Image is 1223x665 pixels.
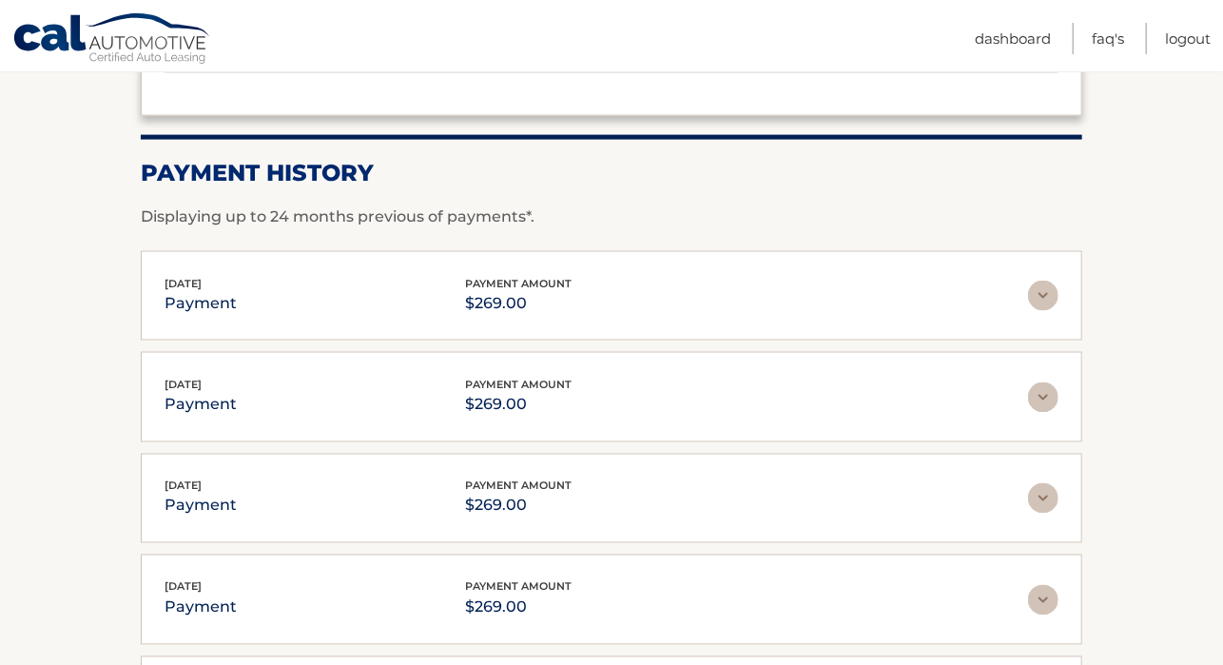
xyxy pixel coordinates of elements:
span: payment amount [465,277,572,290]
img: accordion-rest.svg [1028,483,1058,514]
span: payment amount [465,580,572,594]
p: payment [165,290,237,317]
p: $269.00 [465,392,572,419]
a: Logout [1165,23,1211,54]
a: Dashboard [975,23,1051,54]
img: accordion-rest.svg [1028,382,1058,413]
span: [DATE] [165,277,202,290]
a: FAQ's [1092,23,1124,54]
span: payment amount [465,479,572,493]
a: Cal Automotive [12,12,212,68]
span: [DATE] [165,378,202,391]
span: [DATE] [165,580,202,594]
p: $269.00 [465,595,572,621]
p: $269.00 [465,290,572,317]
p: Displaying up to 24 months previous of payments*. [141,205,1082,228]
img: accordion-rest.svg [1028,585,1058,616]
p: payment [165,392,237,419]
img: accordion-rest.svg [1028,281,1058,311]
p: payment [165,493,237,519]
p: $269.00 [465,493,572,519]
span: payment amount [465,378,572,391]
span: [DATE] [165,479,202,493]
p: payment [165,595,237,621]
h2: Payment History [141,159,1082,187]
